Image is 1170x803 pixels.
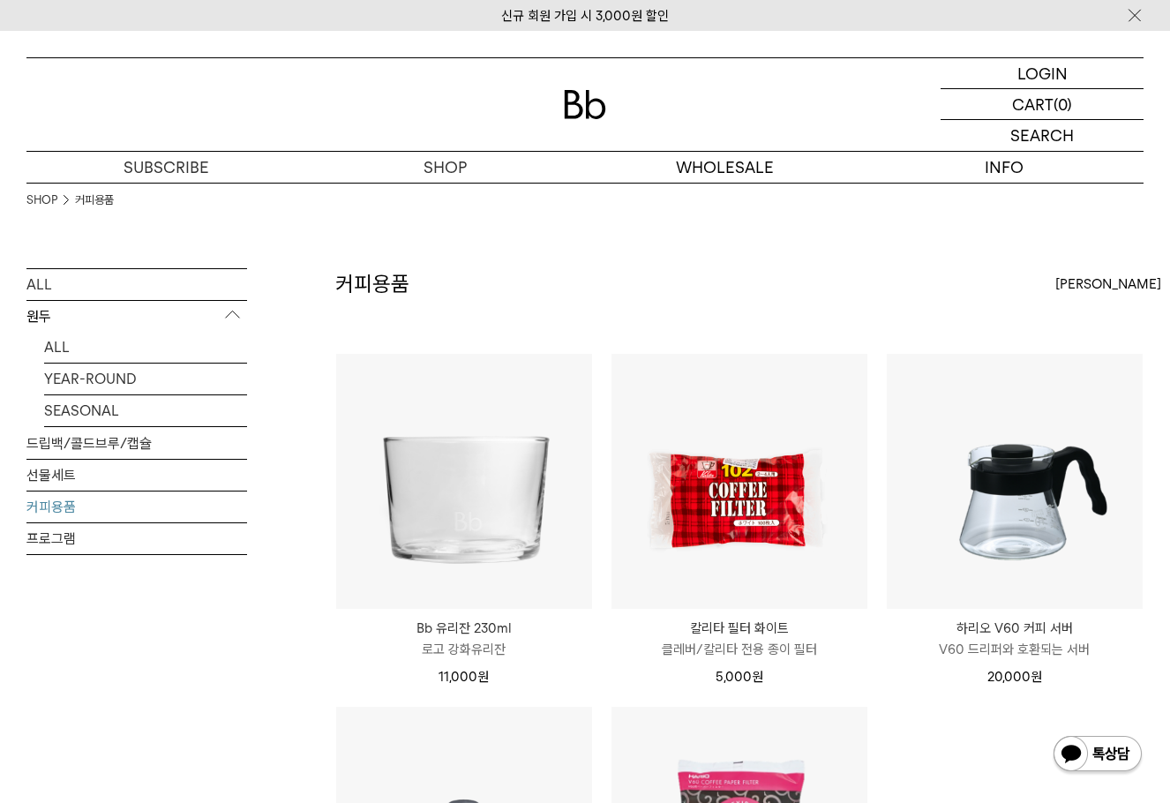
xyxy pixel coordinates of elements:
h2: 커피용품 [335,269,409,299]
a: 하리오 V60 커피 서버 V60 드리퍼와 호환되는 서버 [887,618,1143,660]
p: 클레버/칼리타 전용 종이 필터 [611,639,867,660]
img: 칼리타 필터 화이트 [611,354,867,610]
span: [PERSON_NAME] [1055,274,1161,295]
a: YEAR-ROUND [44,364,247,394]
a: ALL [44,332,247,363]
a: Bb 유리잔 230ml 로고 강화유리잔 [336,618,592,660]
p: SEARCH [1010,120,1074,151]
span: 원 [477,669,489,685]
span: 원 [1031,669,1042,685]
a: SEASONAL [44,395,247,426]
span: 원 [752,669,763,685]
a: 드립백/콜드브루/캡슐 [26,428,247,459]
a: SHOP [26,191,57,209]
p: (0) [1054,89,1072,119]
a: 커피용품 [26,492,247,522]
span: 5,000 [716,669,763,685]
a: 칼리타 필터 화이트 클레버/칼리타 전용 종이 필터 [611,618,867,660]
img: 하리오 V60 커피 서버 [887,354,1143,610]
img: 로고 [564,90,606,119]
p: V60 드리퍼와 호환되는 서버 [887,639,1143,660]
img: 카카오톡 채널 1:1 채팅 버튼 [1052,734,1144,777]
p: 원두 [26,301,247,333]
a: LOGIN [941,58,1144,89]
p: LOGIN [1017,58,1068,88]
span: 20,000 [987,669,1042,685]
p: WHOLESALE [585,152,865,183]
a: 선물세트 [26,460,247,491]
p: 칼리타 필터 화이트 [611,618,867,639]
img: Bb 유리잔 230ml [336,354,592,610]
a: SUBSCRIBE [26,152,306,183]
p: Bb 유리잔 230ml [336,618,592,639]
p: INFO [865,152,1144,183]
p: 하리오 V60 커피 서버 [887,618,1143,639]
a: 신규 회원 가입 시 3,000원 할인 [501,8,669,24]
p: 로고 강화유리잔 [336,639,592,660]
p: CART [1012,89,1054,119]
a: 프로그램 [26,523,247,554]
a: 커피용품 [75,191,114,209]
a: SHOP [306,152,586,183]
span: 11,000 [439,669,489,685]
a: CART (0) [941,89,1144,120]
a: ALL [26,269,247,300]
